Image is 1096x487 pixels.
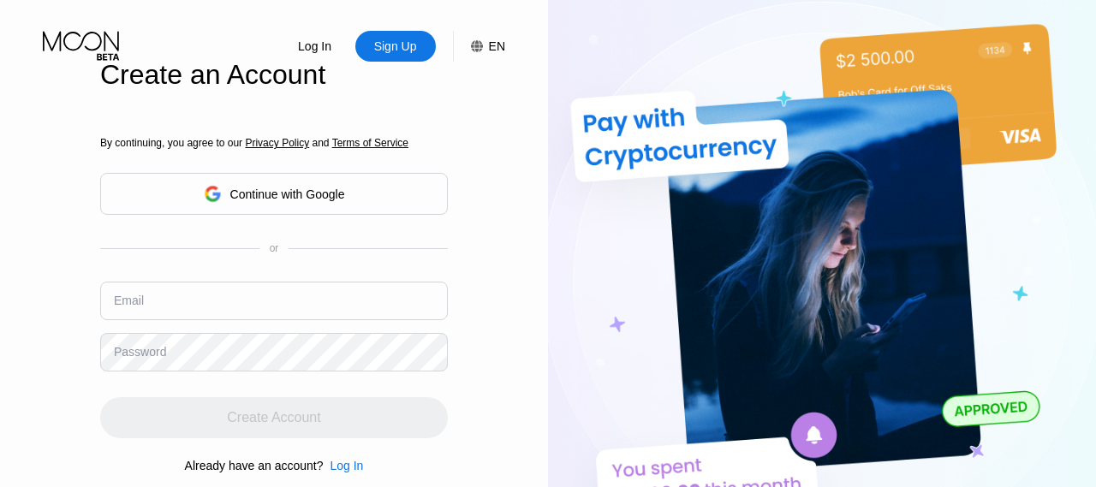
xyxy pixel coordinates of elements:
[230,187,345,201] div: Continue with Google
[100,173,448,215] div: Continue with Google
[100,59,448,91] div: Create an Account
[100,137,448,149] div: By continuing, you agree to our
[114,294,144,307] div: Email
[114,345,166,359] div: Password
[309,137,332,149] span: and
[245,137,309,149] span: Privacy Policy
[185,459,324,472] div: Already have an account?
[275,31,355,62] div: Log In
[355,31,436,62] div: Sign Up
[270,242,279,254] div: or
[372,38,419,55] div: Sign Up
[323,459,363,472] div: Log In
[330,459,363,472] div: Log In
[332,137,408,149] span: Terms of Service
[453,31,505,62] div: EN
[296,38,333,55] div: Log In
[489,39,505,53] div: EN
